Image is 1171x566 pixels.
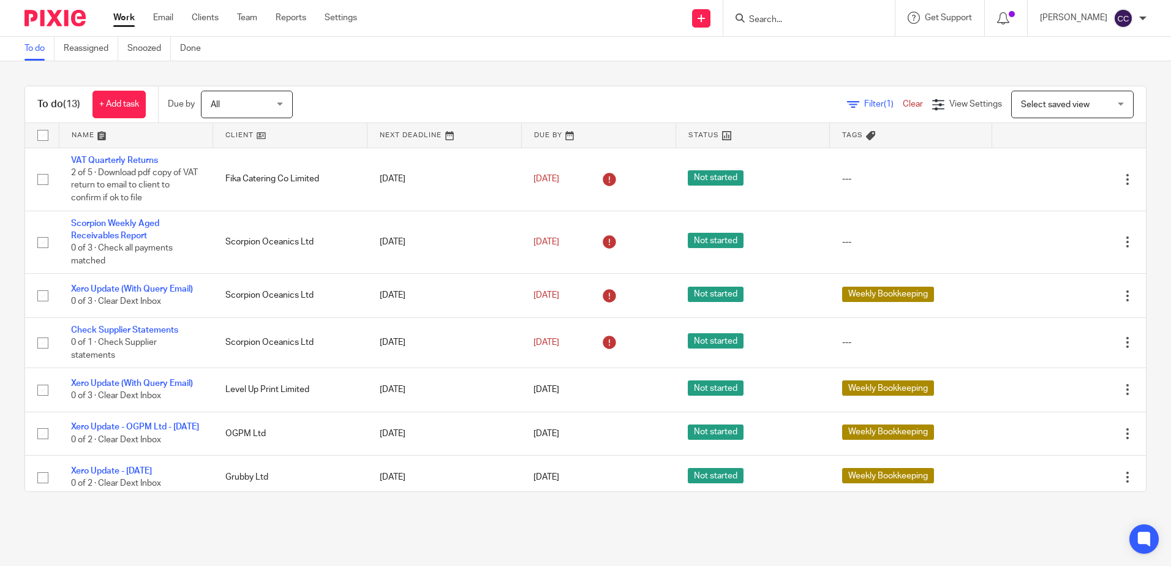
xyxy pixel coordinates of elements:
a: Clear [903,100,923,108]
span: 0 of 3 · Clear Dext Inbox [71,298,161,306]
p: [PERSON_NAME] [1040,12,1107,24]
td: [DATE] [367,456,522,499]
td: [DATE] [367,317,522,368]
a: Team [237,12,257,24]
span: Filter [864,100,903,108]
span: (1) [884,100,894,108]
span: [DATE] [533,473,559,481]
span: Not started [688,170,744,186]
a: Work [113,12,135,24]
a: + Add task [92,91,146,118]
a: Reports [276,12,306,24]
td: Scorpion Oceanics Ltd [213,317,367,368]
td: Scorpion Oceanics Ltd [213,211,367,274]
a: Clients [192,12,219,24]
span: Weekly Bookkeeping [842,468,934,483]
a: Xero Update - [DATE] [71,467,152,475]
a: Xero Update (With Query Email) [71,379,193,388]
a: Settings [325,12,357,24]
td: Fika Catering Co Limited [213,148,367,211]
span: 0 of 3 · Check all payments matched [71,244,173,265]
a: Xero Update (With Query Email) [71,285,193,293]
img: svg%3E [1113,9,1133,28]
span: View Settings [949,100,1002,108]
td: Grubby Ltd [213,456,367,499]
span: [DATE] [533,429,559,438]
a: Email [153,12,173,24]
td: [DATE] [367,211,522,274]
input: Search [748,15,858,26]
span: Not started [688,333,744,349]
span: Weekly Bookkeeping [842,287,934,302]
span: All [211,100,220,109]
h1: To do [37,98,80,111]
span: Weekly Bookkeeping [842,424,934,440]
td: [DATE] [367,148,522,211]
span: Select saved view [1021,100,1090,109]
p: Due by [168,98,195,110]
td: [DATE] [367,274,522,317]
a: Reassigned [64,37,118,61]
a: Scorpion Weekly Aged Receivables Report [71,219,159,240]
span: [DATE] [533,385,559,394]
a: Xero Update - OGPM Ltd - [DATE] [71,423,199,431]
div: --- [842,336,979,349]
td: Level Up Print Limited [213,368,367,412]
span: 2 of 5 · Download pdf copy of VAT return to email to client to confirm if ok to file [71,168,198,202]
span: [DATE] [533,175,559,183]
span: 0 of 1 · Check Supplier statements [71,338,157,360]
span: 0 of 2 · Clear Dext Inbox [71,436,161,444]
span: Not started [688,233,744,248]
a: VAT Quarterly Returns [71,156,158,165]
a: Check Supplier Statements [71,326,178,334]
div: --- [842,236,979,248]
span: Not started [688,380,744,396]
span: [DATE] [533,238,559,246]
a: Done [180,37,210,61]
span: 0 of 2 · Clear Dext Inbox [71,479,161,488]
a: To do [24,37,55,61]
span: [DATE] [533,338,559,347]
div: --- [842,173,979,185]
span: (13) [63,99,80,109]
a: Snoozed [127,37,171,61]
td: [DATE] [367,368,522,412]
img: Pixie [24,10,86,26]
span: Not started [688,424,744,440]
span: [DATE] [533,291,559,300]
span: Not started [688,287,744,302]
span: 0 of 3 · Clear Dext Inbox [71,392,161,401]
span: Get Support [925,13,972,22]
td: [DATE] [367,412,522,455]
span: Weekly Bookkeeping [842,380,934,396]
span: Not started [688,468,744,483]
td: Scorpion Oceanics Ltd [213,274,367,317]
td: OGPM Ltd [213,412,367,455]
span: Tags [842,132,863,138]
